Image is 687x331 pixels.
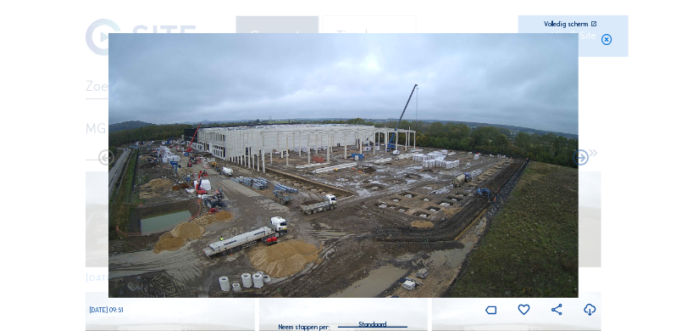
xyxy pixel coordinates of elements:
i: Forward [97,149,116,169]
div: Standaard [338,317,408,327]
img: Image [108,33,579,298]
i: Back [571,149,590,169]
span: [DATE] 09:51 [90,306,123,314]
div: Volledig scherm [544,21,588,28]
div: Neem stappen per: [280,324,331,331]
